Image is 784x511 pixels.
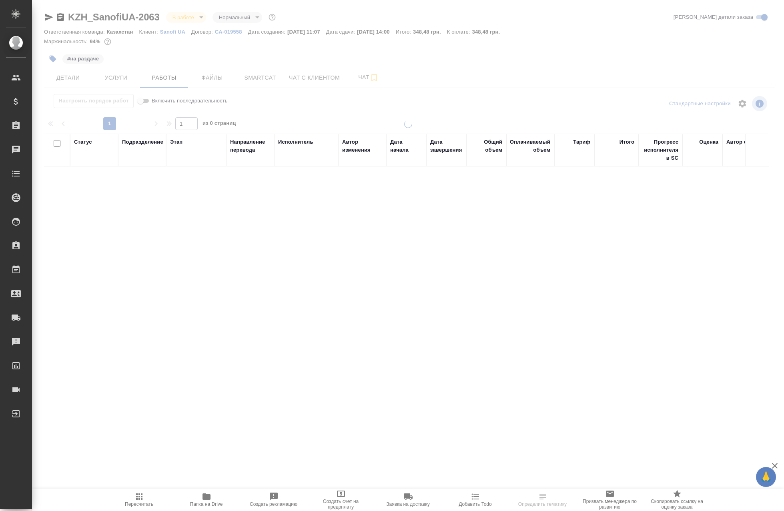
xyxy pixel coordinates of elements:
button: Создать счет на предоплату [307,489,375,511]
div: Направление перевода [230,138,270,154]
div: Общий объем [470,138,502,154]
span: Скопировать ссылку на оценку заказа [648,499,706,510]
div: Тариф [573,138,590,146]
span: Призвать менеджера по развитию [581,499,639,510]
button: Пересчитать [106,489,173,511]
span: Папка на Drive [190,501,223,507]
div: Автор оценки [726,138,762,146]
span: Создать рекламацию [250,501,297,507]
div: Исполнитель [278,138,313,146]
div: Дата завершения [430,138,462,154]
button: Заявка на доставку [375,489,442,511]
div: Этап [170,138,182,146]
div: Автор изменения [342,138,382,154]
button: Определить тематику [509,489,576,511]
div: Подразделение [122,138,163,146]
span: Добавить Todo [459,501,491,507]
button: 🙏 [756,467,776,487]
div: Дата начала [390,138,422,154]
div: Оценка [699,138,718,146]
div: Прогресс исполнителя в SC [642,138,678,162]
span: Создать счет на предоплату [312,499,370,510]
span: Определить тематику [518,501,567,507]
span: Заявка на доставку [386,501,429,507]
span: Пересчитать [125,501,153,507]
div: Оплачиваемый объем [510,138,550,154]
button: Добавить Todo [442,489,509,511]
span: 🙏 [759,469,773,485]
button: Создать рекламацию [240,489,307,511]
div: Статус [74,138,92,146]
button: Призвать менеджера по развитию [576,489,644,511]
div: Итого [620,138,634,146]
button: Скопировать ссылку на оценку заказа [644,489,711,511]
button: Папка на Drive [173,489,240,511]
